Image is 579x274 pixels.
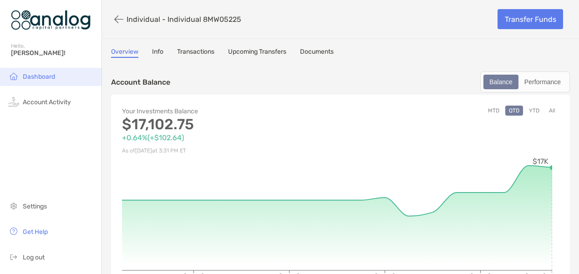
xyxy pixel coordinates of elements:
span: Get Help [23,228,48,236]
button: MTD [484,106,503,116]
span: Account Activity [23,98,71,106]
p: Individual - Individual 8MW05225 [127,15,241,24]
a: Documents [300,48,334,58]
span: [PERSON_NAME]! [11,49,96,57]
button: All [545,106,559,116]
button: QTD [505,106,523,116]
span: Log out [23,254,45,261]
a: Upcoming Transfers [228,48,286,58]
div: Balance [484,76,518,88]
img: get-help icon [8,226,19,237]
p: +0.64% ( +$102.64 ) [122,132,340,143]
img: Zoe Logo [11,4,91,36]
span: Settings [23,203,47,210]
button: YTD [525,106,543,116]
a: Info [152,48,163,58]
img: household icon [8,71,19,81]
a: Overview [111,48,138,58]
a: Transfer Funds [498,9,563,29]
img: activity icon [8,96,19,107]
img: settings icon [8,200,19,211]
tspan: $17K [533,157,549,166]
p: As of [DATE] at 3:31 PM ET [122,145,340,157]
div: segmented control [480,71,570,92]
img: logout icon [8,251,19,262]
p: Account Balance [111,76,170,88]
span: Dashboard [23,73,55,81]
a: Transactions [177,48,214,58]
p: Your Investments Balance [122,106,340,117]
div: Performance [519,76,566,88]
p: $17,102.75 [122,119,340,130]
